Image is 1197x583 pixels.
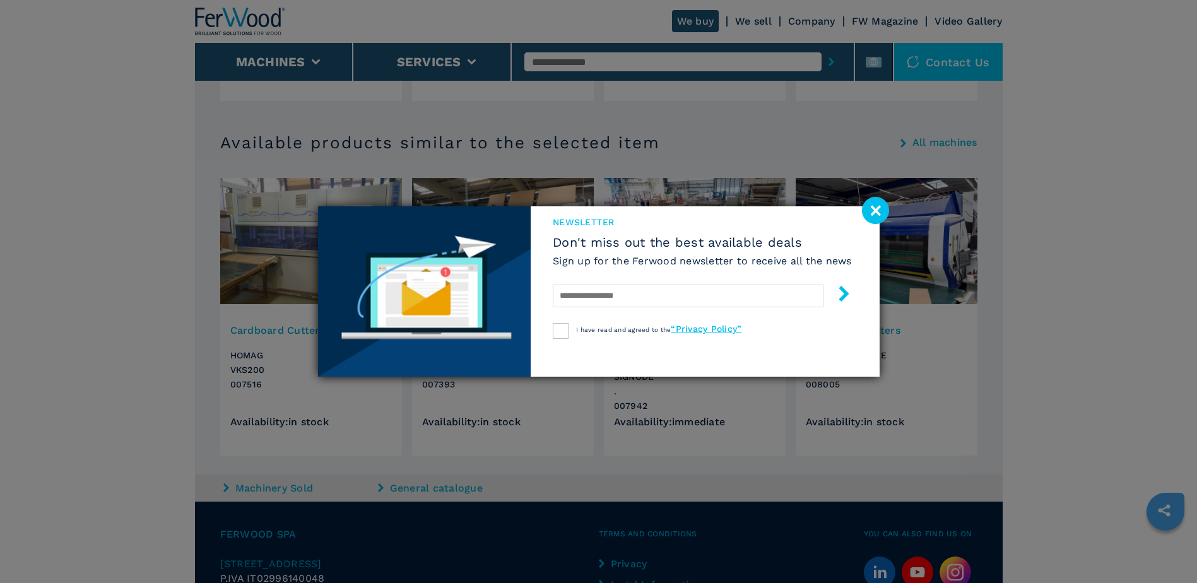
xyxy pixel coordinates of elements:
img: Newsletter image [318,206,531,377]
h6: Sign up for the Ferwood newsletter to receive all the news [553,254,852,268]
span: newsletter [553,216,852,228]
span: I have read and agreed to the [576,326,741,333]
span: Don't miss out the best available deals [553,235,852,250]
button: submit-button [823,281,852,310]
a: “Privacy Policy” [671,324,741,334]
